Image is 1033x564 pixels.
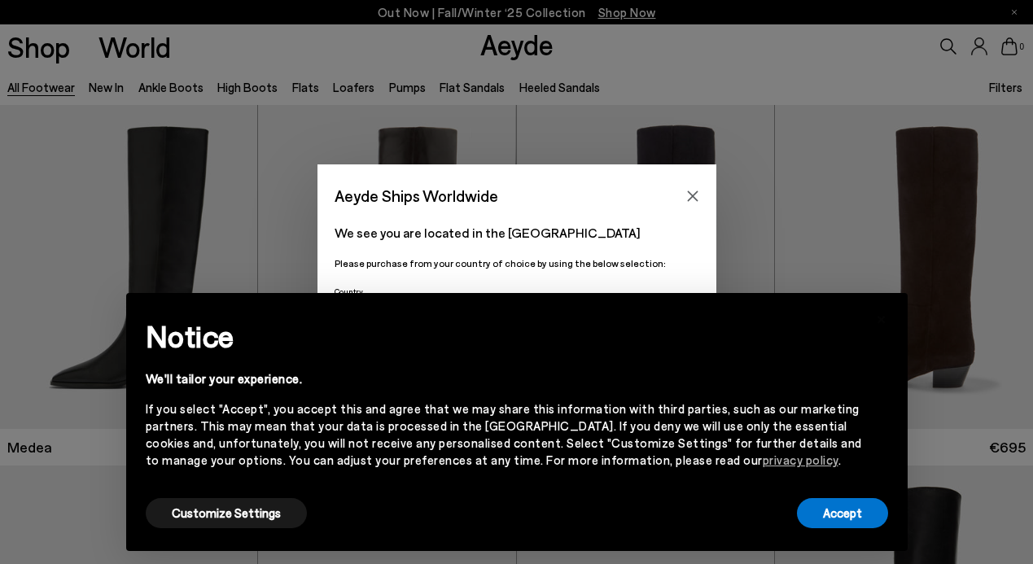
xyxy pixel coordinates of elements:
div: We'll tailor your experience. [146,370,862,387]
span: × [876,305,887,329]
span: Aeyde Ships Worldwide [335,181,498,210]
a: privacy policy [763,453,838,467]
button: Accept [797,498,888,528]
h2: Notice [146,315,862,357]
button: Customize Settings [146,498,307,528]
button: Close [681,184,705,208]
p: Please purchase from your country of choice by using the below selection: [335,256,699,271]
p: We see you are located in the [GEOGRAPHIC_DATA] [335,223,699,243]
div: If you select "Accept", you accept this and agree that we may share this information with third p... [146,400,862,469]
button: Close this notice [862,298,901,337]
